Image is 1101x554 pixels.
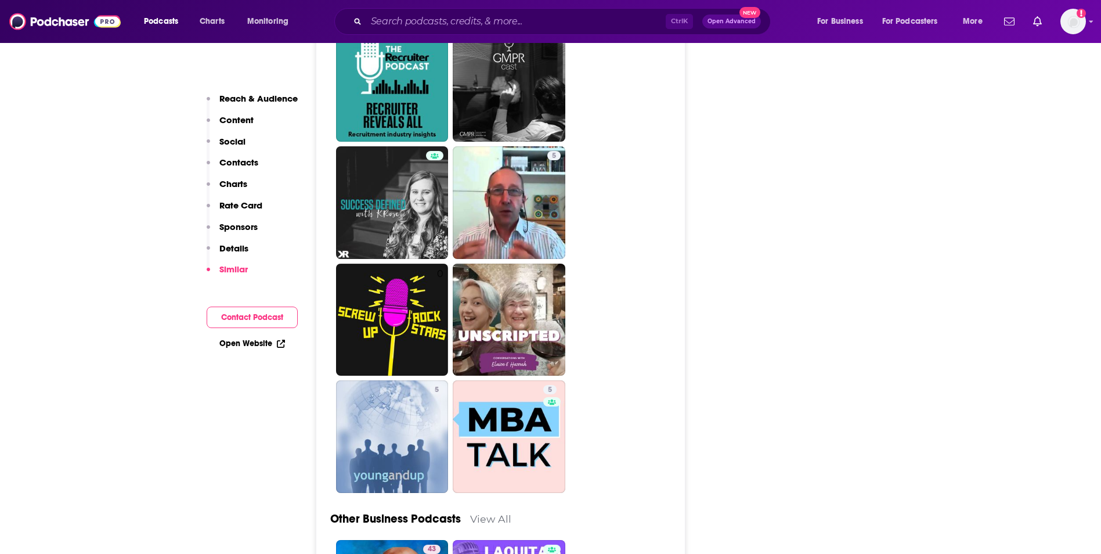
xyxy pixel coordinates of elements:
a: Other Business Podcasts [330,512,461,526]
button: Open AdvancedNew [702,15,761,28]
button: open menu [875,12,955,31]
button: Contact Podcast [207,307,298,328]
p: Social [219,136,246,147]
a: Show notifications dropdown [1028,12,1046,31]
a: 43 [423,545,441,554]
img: Podchaser - Follow, Share and Rate Podcasts [9,10,121,33]
div: 0 [437,268,443,372]
img: User Profile [1060,9,1086,34]
input: Search podcasts, credits, & more... [366,12,666,31]
span: More [963,13,983,30]
span: Monitoring [247,13,288,30]
p: Rate Card [219,200,262,211]
span: For Business [817,13,863,30]
a: 5 [543,385,557,394]
span: Podcasts [144,13,178,30]
a: View All [470,513,511,525]
a: Show notifications dropdown [999,12,1019,31]
p: Similar [219,264,248,275]
div: Search podcasts, credits, & more... [345,8,782,35]
button: Sponsors [207,221,258,243]
button: Charts [207,178,247,200]
a: 5 [547,151,561,160]
span: Ctrl K [666,14,693,29]
span: New [739,7,760,18]
span: Open Advanced [707,19,756,24]
p: Contacts [219,157,258,168]
span: Charts [200,13,225,30]
a: 5 [336,380,449,493]
a: Charts [192,12,232,31]
p: Charts [219,178,247,189]
button: Similar [207,264,248,285]
span: Logged in as headlandconsultancy [1060,9,1086,34]
p: Reach & Audience [219,93,298,104]
p: Details [219,243,248,254]
button: open menu [136,12,193,31]
a: 0 [336,264,449,376]
p: Sponsors [219,221,258,232]
span: 5 [435,384,439,396]
svg: Add a profile image [1077,9,1086,18]
button: Social [207,136,246,157]
button: Contacts [207,157,258,178]
button: Show profile menu [1060,9,1086,34]
span: For Podcasters [882,13,938,30]
button: Content [207,114,254,136]
a: 5 [453,146,565,259]
p: Content [219,114,254,125]
button: open menu [809,12,878,31]
button: Details [207,243,248,264]
span: 5 [548,384,552,396]
button: open menu [239,12,304,31]
span: 5 [552,150,556,162]
a: 5 [453,380,565,493]
button: Rate Card [207,200,262,221]
button: open menu [955,12,997,31]
button: Reach & Audience [207,93,298,114]
a: Open Website [219,339,285,348]
a: 5 [430,385,443,394]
